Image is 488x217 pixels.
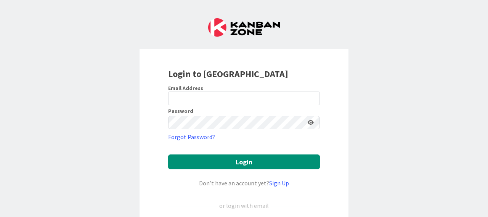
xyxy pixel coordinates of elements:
[168,132,215,141] a: Forgot Password?
[168,154,320,169] button: Login
[217,201,271,210] div: or login with email
[168,178,320,188] div: Don’t have an account yet?
[168,108,193,114] label: Password
[208,18,280,37] img: Kanban Zone
[269,179,289,187] a: Sign Up
[168,85,203,92] label: Email Address
[168,68,288,80] b: Login to [GEOGRAPHIC_DATA]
